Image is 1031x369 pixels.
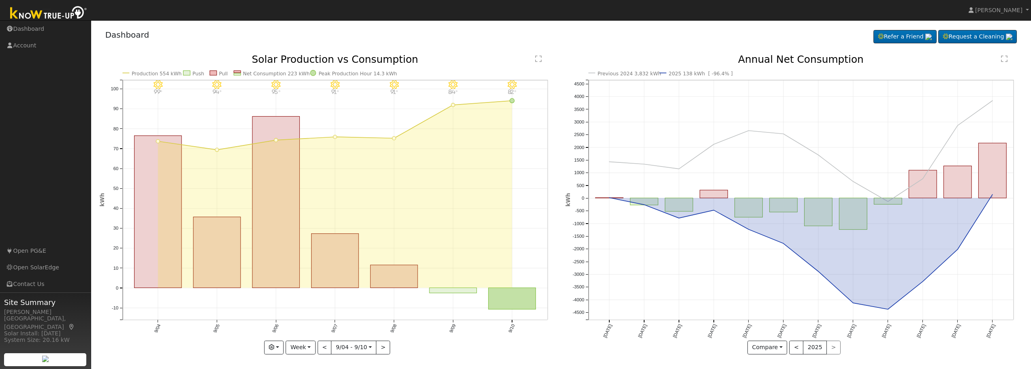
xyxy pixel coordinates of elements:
text: [DATE] [777,324,787,339]
text: [DATE] [881,324,892,339]
a: Refer a Friend [873,30,937,44]
circle: onclick="" [921,280,925,284]
circle: onclick="" [781,132,785,136]
img: retrieve [925,34,932,40]
rect: onclick="" [630,198,658,205]
circle: onclick="" [991,99,995,102]
p: 91° [327,90,343,95]
circle: onclick="" [712,143,715,146]
circle: onclick="" [607,160,611,164]
rect: onclick="" [874,198,902,205]
text: [DATE] [637,324,648,339]
i: 9/05 - Clear [212,80,221,89]
rect: onclick="" [134,136,181,288]
circle: onclick="" [677,167,681,171]
circle: onclick="" [607,196,611,200]
circle: onclick="" [510,98,514,103]
circle: onclick="" [747,129,750,132]
text: 60 [113,166,118,171]
text: Annual Net Consumption [738,53,864,65]
circle: onclick="" [816,270,820,273]
text: Net Consumption 223 kWh [243,71,310,77]
rect: onclick="" [665,198,693,211]
a: Map [68,324,75,330]
p: 91° [386,90,402,95]
button: Week [286,341,315,354]
circle: onclick="" [886,308,890,311]
button: > [376,341,390,354]
div: [PERSON_NAME] [4,308,87,316]
text: Push [192,71,204,77]
text: -3000 [572,272,584,277]
button: < [318,341,332,354]
text: 9/07 [331,324,339,334]
text: 1500 [574,158,584,162]
circle: onclick="" [956,248,960,252]
i: 9/08 - Clear [390,80,399,89]
button: < [789,341,803,354]
rect: onclick="" [700,190,728,198]
text: [DATE] [602,324,613,339]
text: 100 [111,86,118,91]
p: 94° [209,90,225,95]
a: Dashboard [105,30,149,40]
circle: onclick="" [781,242,785,245]
text: [DATE] [951,324,961,339]
circle: onclick="" [274,139,278,142]
div: [GEOGRAPHIC_DATA], [GEOGRAPHIC_DATA] [4,314,87,331]
i: 9/10 - MostlyClear [508,80,517,89]
i: 9/04 - Clear [153,80,162,89]
div: Solar Install: [DATE] [4,329,87,338]
text: 40 [113,206,118,211]
text: 10 [113,266,118,271]
text: 80 [113,126,118,131]
circle: onclick="" [392,137,396,140]
rect: onclick="" [429,288,477,293]
rect: onclick="" [944,166,972,198]
text: Peak Production Hour 14.3 kWh [318,71,397,77]
button: 2025 [803,341,827,354]
text: -2000 [572,247,584,252]
text: [DATE] [846,324,857,339]
img: retrieve [1006,34,1012,40]
circle: onclick="" [642,162,646,166]
circle: onclick="" [156,140,160,143]
text: 70 [113,146,118,151]
span: Site Summary [4,297,87,308]
circle: onclick="" [677,216,681,220]
button: Compare [747,341,788,354]
text: 20 [113,246,118,251]
text: -2500 [572,259,584,264]
circle: onclick="" [333,135,337,139]
text: [DATE] [742,324,752,339]
text: 4000 [574,94,584,99]
rect: onclick="" [909,171,937,198]
rect: onclick="" [769,198,797,212]
circle: onclick="" [921,177,925,181]
circle: onclick="" [816,153,820,157]
rect: onclick="" [805,198,832,226]
text: -3500 [572,285,584,290]
img: retrieve [42,356,49,362]
circle: onclick="" [886,200,890,203]
text: Pull [219,71,228,77]
rect: onclick="" [252,117,300,288]
rect: onclick="" [979,143,1007,198]
circle: onclick="" [747,228,750,231]
circle: onclick="" [215,148,219,152]
circle: onclick="" [712,209,715,212]
rect: onclick="" [839,198,867,230]
text: 9/05 [212,324,220,334]
text: [DATE] [707,324,717,339]
span: [PERSON_NAME] [975,7,1022,13]
i: 9/06 - Clear [271,80,280,89]
text: 9/06 [271,324,280,334]
text: -1000 [572,221,584,226]
text: 30 [113,226,118,231]
a: Request a Cleaning [938,30,1017,44]
text: 0 [116,286,118,290]
rect: onclick="" [370,265,418,288]
circle: onclick="" [851,301,855,305]
text: kWh [565,193,571,207]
